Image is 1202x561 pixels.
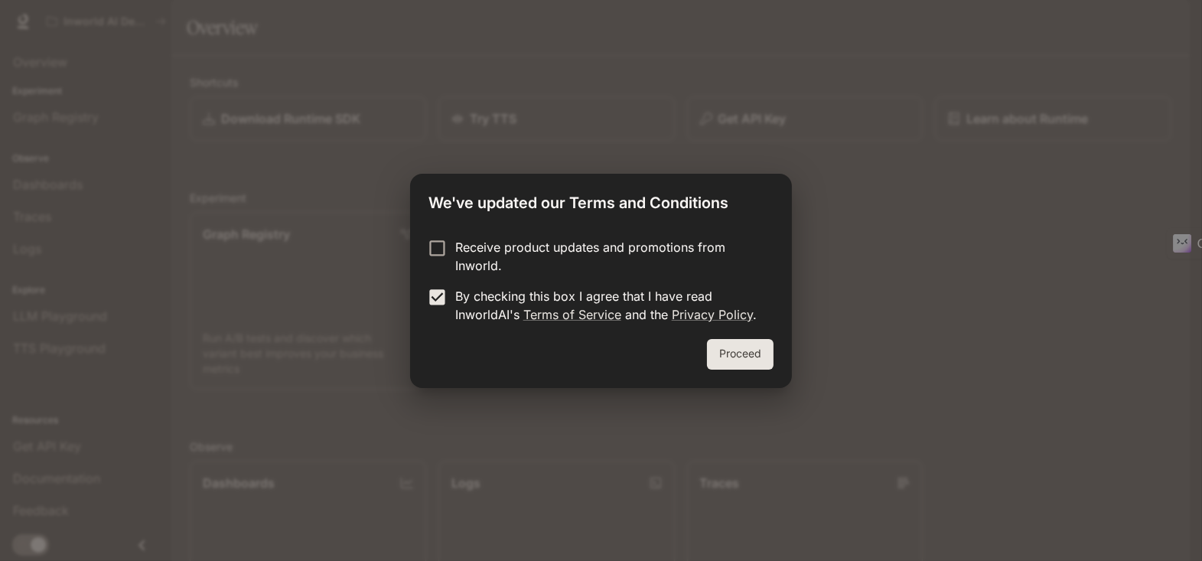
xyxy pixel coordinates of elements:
button: Proceed [707,339,774,370]
a: Terms of Service [523,307,621,322]
p: By checking this box I agree that I have read InworldAI's and the . [455,287,761,324]
p: Receive product updates and promotions from Inworld. [455,238,761,275]
h2: We've updated our Terms and Conditions [410,174,791,226]
a: Privacy Policy [672,307,753,322]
